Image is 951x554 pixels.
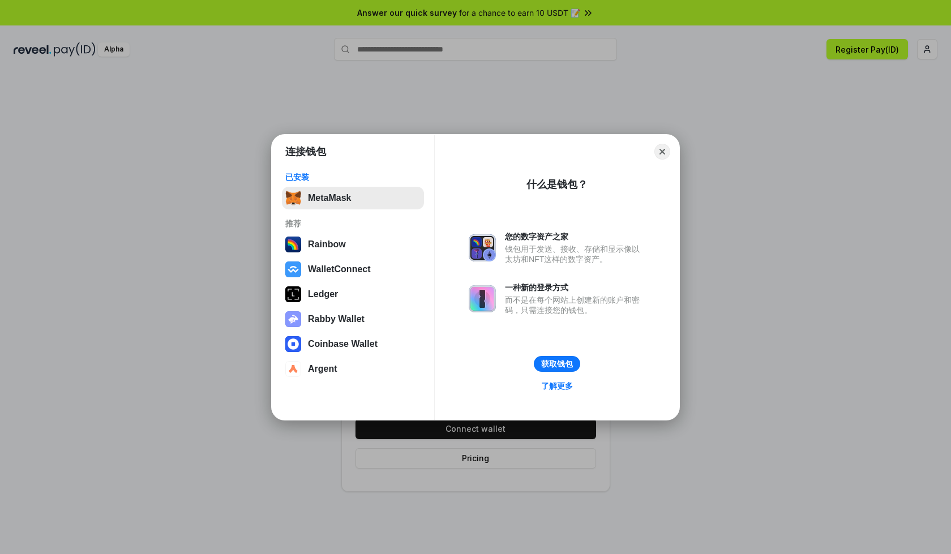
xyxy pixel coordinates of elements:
[308,364,337,374] div: Argent
[308,264,371,274] div: WalletConnect
[526,178,588,191] div: 什么是钱包？
[285,261,301,277] img: svg+xml,%3Csvg%20width%3D%2228%22%20height%3D%2228%22%20viewBox%3D%220%200%2028%2028%22%20fill%3D...
[534,379,580,393] a: 了解更多
[469,234,496,261] img: svg+xml,%3Csvg%20xmlns%3D%22http%3A%2F%2Fwww.w3.org%2F2000%2Fsvg%22%20fill%3D%22none%22%20viewBox...
[282,258,424,281] button: WalletConnect
[541,381,573,391] div: 了解更多
[285,311,301,327] img: svg+xml,%3Csvg%20xmlns%3D%22http%3A%2F%2Fwww.w3.org%2F2000%2Fsvg%22%20fill%3D%22none%22%20viewBox...
[285,361,301,377] img: svg+xml,%3Csvg%20width%3D%2228%22%20height%3D%2228%22%20viewBox%3D%220%200%2028%2028%22%20fill%3D...
[308,339,378,349] div: Coinbase Wallet
[285,286,301,302] img: svg+xml,%3Csvg%20xmlns%3D%22http%3A%2F%2Fwww.w3.org%2F2000%2Fsvg%22%20width%3D%2228%22%20height%3...
[308,314,365,324] div: Rabby Wallet
[282,308,424,330] button: Rabby Wallet
[285,190,301,206] img: svg+xml,%3Csvg%20fill%3D%22none%22%20height%3D%2233%22%20viewBox%3D%220%200%2035%2033%22%20width%...
[285,336,301,352] img: svg+xml,%3Csvg%20width%3D%2228%22%20height%3D%2228%22%20viewBox%3D%220%200%2028%2028%22%20fill%3D...
[282,233,424,256] button: Rainbow
[282,283,424,306] button: Ledger
[654,144,670,160] button: Close
[285,237,301,252] img: svg+xml,%3Csvg%20width%3D%22120%22%20height%3D%22120%22%20viewBox%3D%220%200%20120%20120%22%20fil...
[285,145,326,158] h1: 连接钱包
[469,285,496,312] img: svg+xml,%3Csvg%20xmlns%3D%22http%3A%2F%2Fwww.w3.org%2F2000%2Fsvg%22%20fill%3D%22none%22%20viewBox...
[541,359,573,369] div: 获取钱包
[308,193,351,203] div: MetaMask
[505,244,645,264] div: 钱包用于发送、接收、存储和显示像以太坊和NFT这样的数字资产。
[308,239,346,250] div: Rainbow
[505,231,645,242] div: 您的数字资产之家
[308,289,338,299] div: Ledger
[285,218,421,229] div: 推荐
[282,333,424,355] button: Coinbase Wallet
[505,295,645,315] div: 而不是在每个网站上创建新的账户和密码，只需连接您的钱包。
[285,172,421,182] div: 已安装
[534,356,580,372] button: 获取钱包
[282,187,424,209] button: MetaMask
[505,282,645,293] div: 一种新的登录方式
[282,358,424,380] button: Argent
